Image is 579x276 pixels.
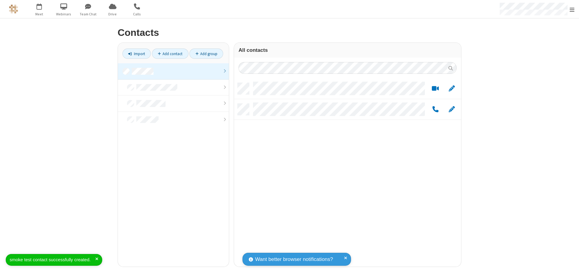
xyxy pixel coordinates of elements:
span: Webinars [52,11,75,17]
a: Import [122,49,151,59]
span: Team Chat [77,11,100,17]
button: Start a video meeting [429,85,441,93]
span: Want better browser notifications? [255,256,333,263]
iframe: Chat [564,260,574,272]
h3: All contacts [239,47,457,53]
span: Calls [126,11,148,17]
h2: Contacts [118,27,461,38]
button: Call by phone [429,106,441,113]
a: Add contact [152,49,188,59]
div: smoke test contact successfully created. [10,256,95,263]
span: Drive [101,11,124,17]
span: Meet [28,11,51,17]
button: Edit [446,85,457,93]
img: QA Selenium DO NOT DELETE OR CHANGE [9,5,18,14]
a: Add group [189,49,223,59]
button: Edit [446,106,457,113]
div: grid [234,78,461,267]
